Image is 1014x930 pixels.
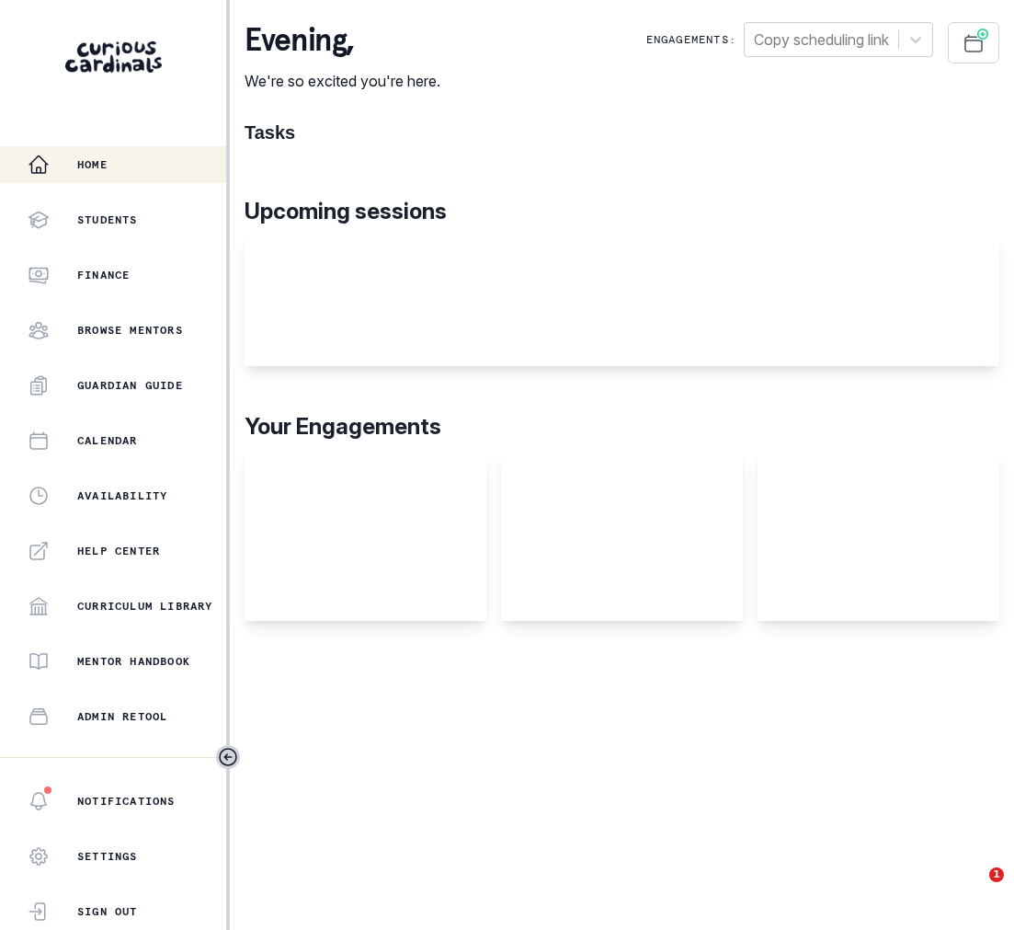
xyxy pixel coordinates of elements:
p: Finance [77,268,130,282]
p: Engagements: [646,32,736,47]
iframe: Intercom live chat [951,867,996,912]
p: Guardian Guide [77,378,183,393]
p: Calendar [77,433,138,448]
p: Home [77,157,108,172]
p: Availability [77,488,167,503]
p: Settings [77,849,138,864]
button: Toggle sidebar [216,745,240,769]
p: Your Engagements [245,410,999,443]
p: Browse Mentors [77,323,183,338]
button: Schedule Sessions [948,22,999,63]
p: Students [77,212,138,227]
p: Upcoming sessions [245,195,999,228]
img: Curious Cardinals Logo [65,41,162,73]
p: Mentor Handbook [77,654,190,669]
p: evening , [245,22,440,59]
p: Notifications [77,794,176,809]
p: Help Center [77,544,160,558]
p: Curriculum Library [77,599,213,614]
span: 1 [989,867,1004,882]
p: We're so excited you're here. [245,70,440,92]
p: Sign Out [77,904,138,919]
p: Admin Retool [77,709,167,724]
h1: Tasks [245,121,999,144]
